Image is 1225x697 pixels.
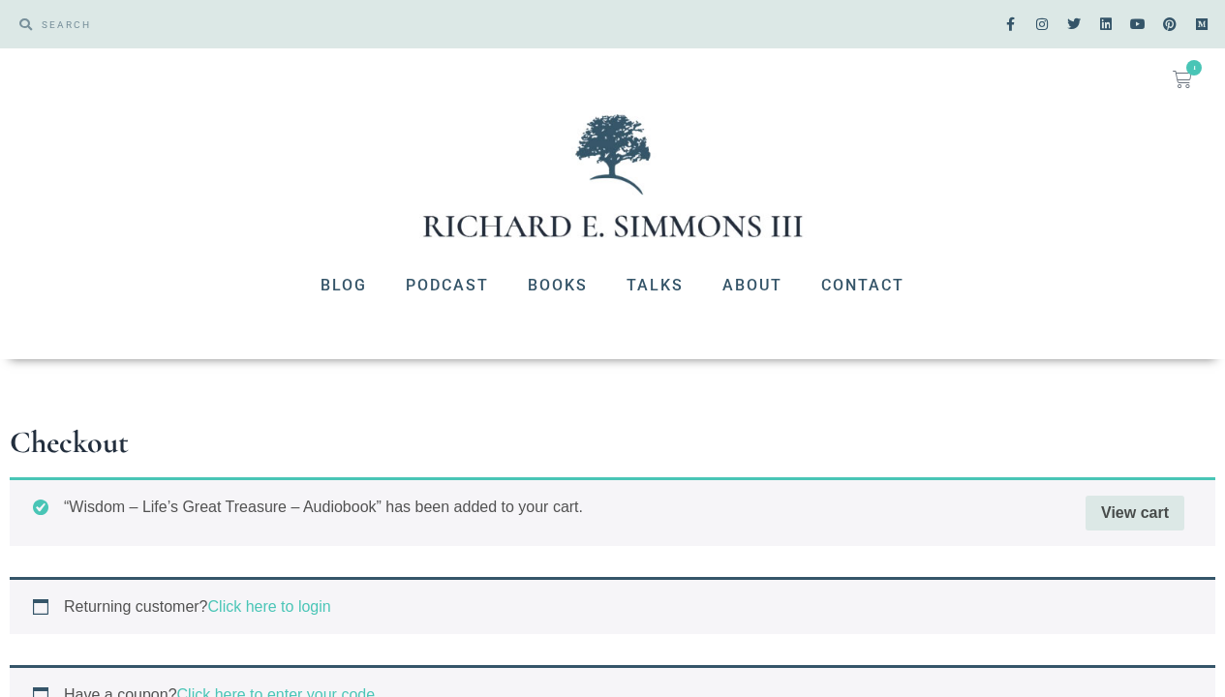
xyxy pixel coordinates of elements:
[10,427,1215,458] h1: Checkout
[703,260,802,311] a: About
[802,260,924,311] a: Contact
[1149,58,1215,101] a: 1
[1186,60,1202,76] span: 1
[301,260,386,311] a: Blog
[508,260,607,311] a: Books
[10,577,1215,634] div: Returning customer?
[386,260,508,311] a: Podcast
[607,260,703,311] a: Talks
[208,598,331,615] a: Click here to login
[32,10,603,39] input: SEARCH
[1086,496,1184,530] a: View cart
[10,477,1215,546] div: “Wisdom – Life’s Great Treasure – Audiobook” has been added to your cart.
